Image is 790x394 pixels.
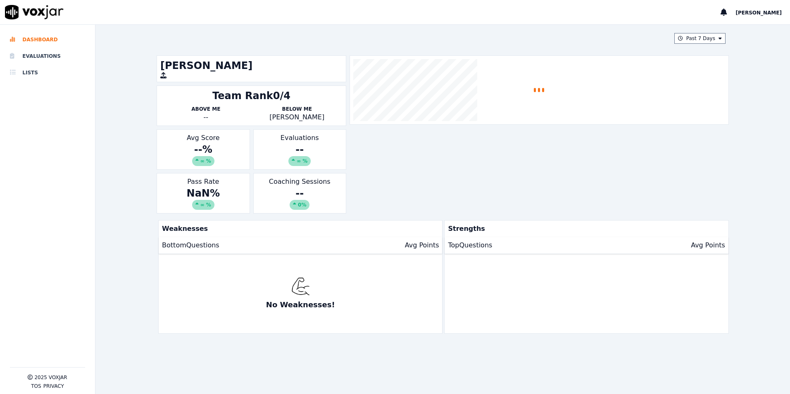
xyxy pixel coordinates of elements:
[10,64,85,81] a: Lists
[34,374,67,381] p: 2025 Voxjar
[735,10,782,16] span: [PERSON_NAME]
[10,48,85,64] a: Evaluations
[162,240,219,250] p: Bottom Questions
[257,187,343,210] div: --
[252,112,343,122] p: [PERSON_NAME]
[160,112,251,122] div: --
[405,240,439,250] p: Avg Points
[253,129,346,170] div: Evaluations
[290,200,309,210] div: 0%
[160,106,251,112] p: Above Me
[10,31,85,48] a: Dashboard
[159,221,439,237] p: Weaknesses
[288,156,311,166] div: ∞ %
[212,89,290,102] div: Team Rank 0/4
[157,129,250,170] div: Avg Score
[253,173,346,214] div: Coaching Sessions
[691,240,725,250] p: Avg Points
[674,33,726,44] button: Past 7 Days
[160,143,246,166] div: -- %
[192,200,214,210] div: ∞ %
[448,240,492,250] p: Top Questions
[43,383,64,389] button: Privacy
[266,299,335,311] p: No Weaknesses!
[31,383,41,389] button: TOS
[735,7,790,17] button: [PERSON_NAME]
[291,277,310,296] img: muscle
[160,187,246,210] div: NaN %
[257,143,343,166] div: --
[160,59,343,72] h1: [PERSON_NAME]
[252,106,343,112] p: Below Me
[157,173,250,214] div: Pass Rate
[445,221,725,237] p: Strengths
[5,5,64,19] img: voxjar logo
[192,156,214,166] div: ∞ %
